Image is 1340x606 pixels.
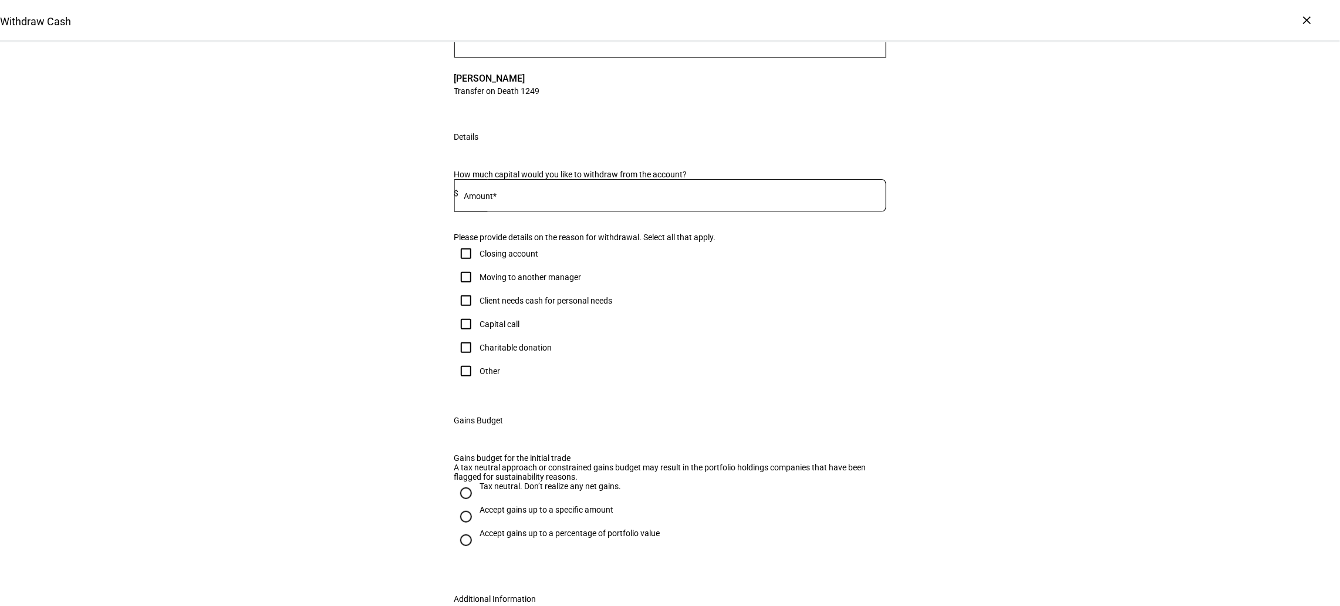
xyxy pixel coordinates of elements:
[1298,11,1317,29] div: ×
[454,463,886,482] div: A tax neutral approach or constrained gains budget may result in the portfolio holdings companies...
[480,296,613,305] div: Client needs cash for personal needs
[454,85,540,96] span: Transfer on Death 1249
[454,453,886,463] div: Gains budget for the initial trade
[480,366,501,376] div: Other
[454,188,459,198] span: $
[480,319,520,329] div: Capital call
[480,505,614,514] div: Accept gains up to a specific amount
[464,191,497,201] mat-label: Amount*
[480,343,552,352] div: Charitable donation
[454,170,886,179] div: How much capital would you like to withdraw from the account?
[480,249,539,258] div: Closing account
[454,233,886,242] div: Please provide details on the reason for withdrawal. Select all that apply.
[480,482,622,491] div: Tax neutral. Don’t realize any net gains.
[454,72,540,85] span: [PERSON_NAME]
[454,132,479,142] div: Details
[480,272,582,282] div: Moving to another manager
[454,416,504,425] div: Gains Budget
[454,594,536,604] div: Additional Information
[480,528,660,538] div: Accept gains up to a percentage of portfolio value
